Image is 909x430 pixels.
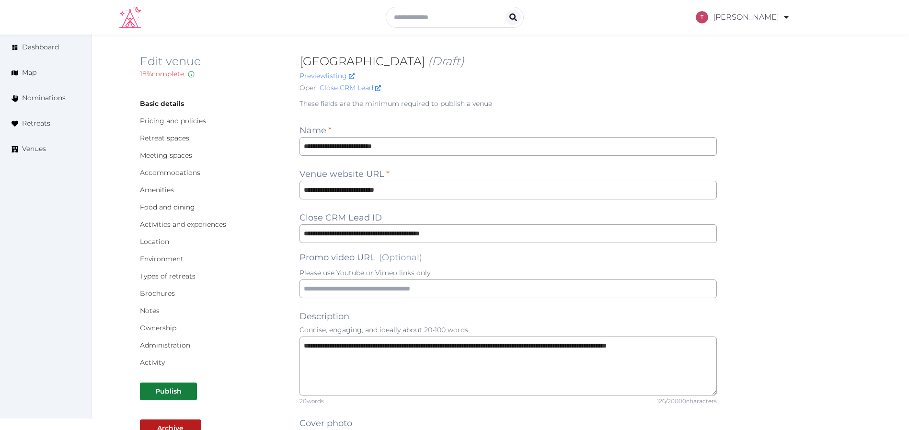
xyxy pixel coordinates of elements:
a: [PERSON_NAME] [696,4,790,31]
a: Retreat spaces [140,134,189,142]
span: Nominations [22,93,66,103]
a: Activities and experiences [140,220,226,229]
a: Ownership [140,324,176,332]
label: Close CRM Lead ID [299,211,382,224]
label: Promo video URL [299,251,422,264]
span: (Optional) [379,252,422,263]
a: Meeting spaces [140,151,192,160]
a: Notes [140,306,160,315]
span: Venues [22,144,46,154]
a: Administration [140,341,190,349]
a: Types of retreats [140,272,196,280]
h2: Edit venue [140,54,284,69]
a: Previewlisting [299,71,355,80]
span: 18 % complete [140,70,184,78]
a: Location [140,237,169,246]
a: Activity [140,358,165,367]
p: Concise, engaging, and ideally about 20-100 words [299,325,717,335]
a: Accommodations [140,168,200,177]
span: Retreats [22,118,50,128]
div: 126 / 20000 characters [657,397,717,405]
span: Dashboard [22,42,59,52]
div: 20 words [299,397,324,405]
button: Publish [140,383,197,400]
label: Description [299,310,349,323]
p: Please use Youtube or Vimeo links only [299,268,717,278]
a: Environment [140,255,184,263]
p: These fields are the minimum required to publish a venue [299,99,717,108]
span: Open [299,83,318,93]
h2: [GEOGRAPHIC_DATA] [299,54,717,69]
label: Name [299,124,332,137]
a: Close CRM Lead [320,83,381,93]
a: Amenities [140,186,174,194]
div: Publish [155,386,182,396]
label: Venue website URL [299,167,390,181]
span: Map [22,68,36,78]
a: Brochures [140,289,175,298]
a: Food and dining [140,203,195,211]
a: Basic details [140,99,184,108]
span: (Draft) [428,54,464,68]
a: Pricing and policies [140,116,206,125]
label: Cover photo [299,417,352,430]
